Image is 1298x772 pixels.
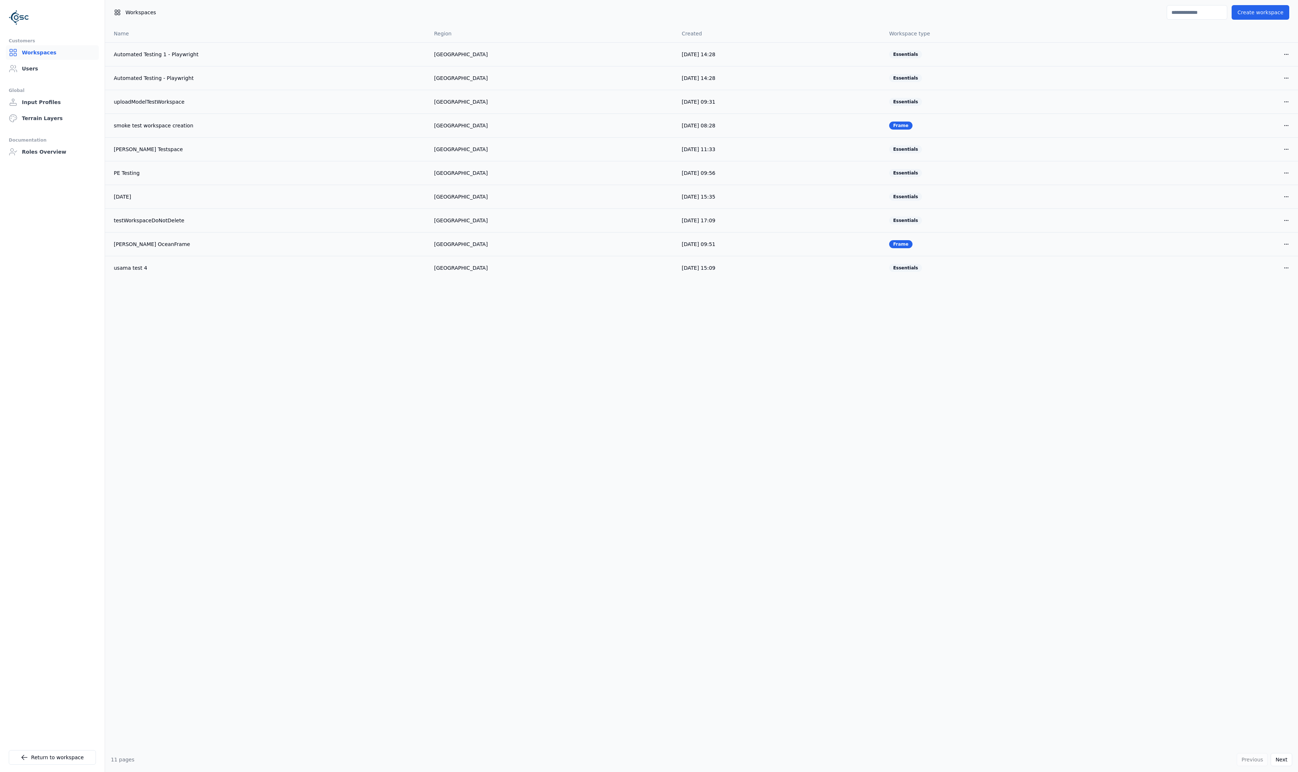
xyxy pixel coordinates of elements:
div: Essentials [889,264,922,272]
a: Roles Overview [6,145,99,159]
div: Global [9,86,96,95]
div: Documentation [9,136,96,145]
div: Essentials [889,216,922,224]
div: [GEOGRAPHIC_DATA] [434,74,670,82]
th: Workspace type [883,25,1091,42]
div: Essentials [889,50,922,58]
th: Region [428,25,676,42]
div: [GEOGRAPHIC_DATA] [434,146,670,153]
a: Automated Testing - Playwright [114,74,422,82]
div: [DATE] 17:09 [682,217,877,224]
div: Essentials [889,98,922,106]
div: [GEOGRAPHIC_DATA] [434,217,670,224]
div: [DATE] 15:09 [682,264,877,272]
a: Return to workspace [9,750,96,765]
div: Essentials [889,169,922,177]
img: Logo [9,7,29,28]
a: Users [6,61,99,76]
div: [DATE] 09:31 [682,98,877,105]
a: [DATE] [114,193,422,200]
a: Automated Testing 1 - Playwright [114,51,422,58]
div: Frame [889,240,913,248]
a: usama test 4 [114,264,422,272]
div: [DATE] 09:56 [682,169,877,177]
a: PE Testing [114,169,422,177]
div: [DATE] 14:28 [682,74,877,82]
a: Input Profiles [6,95,99,110]
div: Frame [889,122,913,130]
a: [PERSON_NAME] OceanFrame [114,241,422,248]
div: [DATE] 11:33 [682,146,877,153]
div: [GEOGRAPHIC_DATA] [434,169,670,177]
div: Customers [9,37,96,45]
span: 11 pages [111,757,135,763]
div: [GEOGRAPHIC_DATA] [434,264,670,272]
div: [GEOGRAPHIC_DATA] [434,122,670,129]
th: Created [676,25,883,42]
div: Essentials [889,145,922,153]
button: Next [1271,753,1292,766]
a: Terrain Layers [6,111,99,126]
a: testWorkspaceDoNotDelete [114,217,422,224]
a: uploadModelTestWorkspace [114,98,422,105]
div: [GEOGRAPHIC_DATA] [434,98,670,105]
div: [DATE] 08:28 [682,122,877,129]
a: smoke test workspace creation [114,122,422,129]
span: Workspaces [125,9,156,16]
a: [PERSON_NAME] Testspace [114,146,422,153]
th: Name [105,25,428,42]
a: Workspaces [6,45,99,60]
div: [DATE] 14:28 [682,51,877,58]
div: Essentials [889,74,922,82]
div: [GEOGRAPHIC_DATA] [434,193,670,200]
div: [GEOGRAPHIC_DATA] [434,51,670,58]
div: Essentials [889,193,922,201]
div: [DATE] 09:51 [682,241,877,248]
button: Create workspace [1232,5,1289,20]
div: [DATE] 15:35 [682,193,877,200]
div: [GEOGRAPHIC_DATA] [434,241,670,248]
